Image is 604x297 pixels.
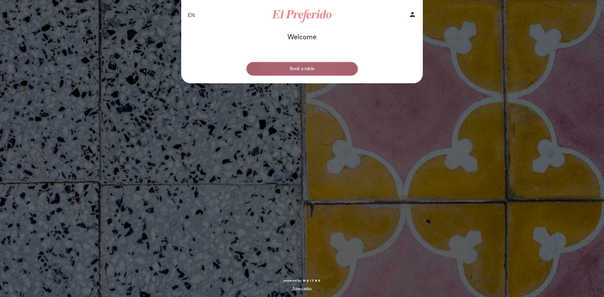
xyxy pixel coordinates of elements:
[409,11,416,18] i: person
[263,7,341,24] a: El Preferido
[288,34,316,41] h1: Welcome
[303,279,321,283] img: MEITRE
[283,278,301,283] span: powered by
[293,286,312,291] a: Privacy policy
[246,62,358,76] button: Book a table
[409,11,416,20] button: person
[283,278,321,283] a: powered by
